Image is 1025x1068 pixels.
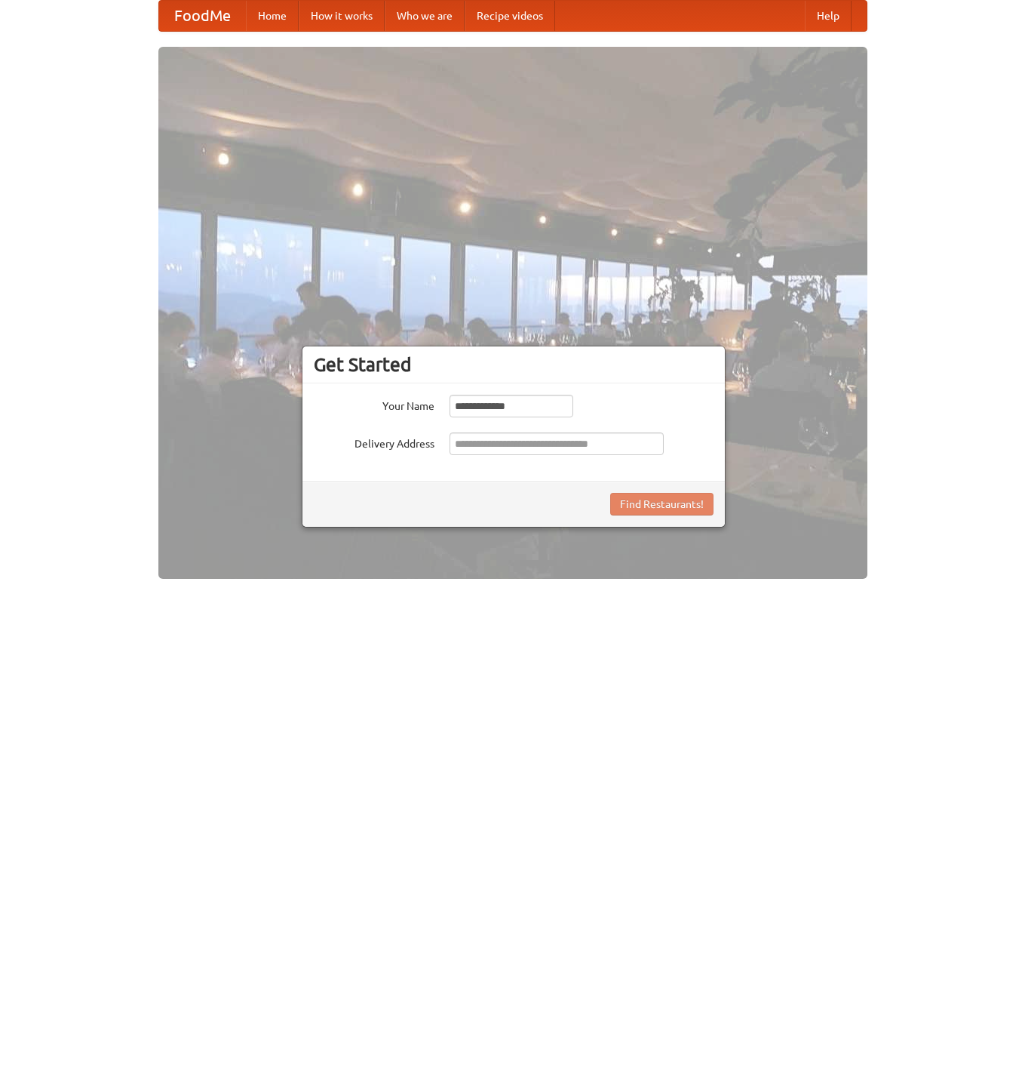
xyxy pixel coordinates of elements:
[159,1,246,31] a: FoodMe
[314,395,434,414] label: Your Name
[610,493,714,516] button: Find Restaurants!
[805,1,852,31] a: Help
[246,1,299,31] a: Home
[314,353,714,376] h3: Get Started
[385,1,465,31] a: Who we are
[465,1,555,31] a: Recipe videos
[299,1,385,31] a: How it works
[314,432,434,451] label: Delivery Address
